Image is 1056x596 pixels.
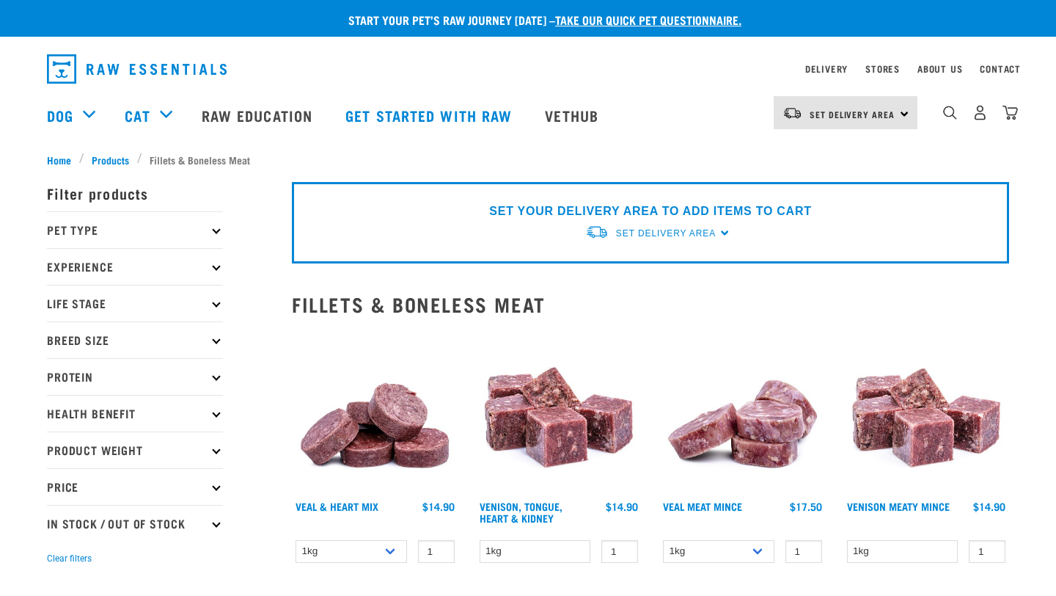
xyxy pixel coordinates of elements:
[47,104,73,126] a: Dog
[47,432,223,468] p: Product Weight
[969,540,1005,563] input: 1
[296,504,378,509] a: Veal & Heart Mix
[601,540,638,563] input: 1
[47,395,223,432] p: Health Benefit
[489,203,811,220] p: SET YOUR DELIVERY AREA TO ADD ITEMS TO CART
[47,152,71,167] span: Home
[659,327,826,494] img: 1160 Veal Meat Mince Medallions 01
[980,66,1021,71] a: Contact
[917,66,962,71] a: About Us
[84,152,137,167] a: Products
[47,552,92,565] button: Clear filters
[790,501,822,512] div: $17.50
[805,66,848,71] a: Delivery
[843,327,1010,494] img: 1117 Venison Meat Mince 01
[47,505,223,542] p: In Stock / Out Of Stock
[1002,105,1018,120] img: home-icon@2x.png
[555,16,741,23] a: take our quick pet questionnaire.
[47,152,79,167] a: Home
[585,225,609,240] img: van-moving.png
[865,66,900,71] a: Stores
[47,211,223,248] p: Pet Type
[47,285,223,321] p: Life Stage
[530,86,617,145] a: Vethub
[292,327,458,494] img: 1152 Veal Heart Medallions 01
[973,501,1005,512] div: $14.90
[972,105,988,120] img: user.png
[47,175,223,211] p: Filter products
[616,228,716,239] span: Set Delivery Area
[47,54,227,84] img: Raw Essentials Logo
[476,327,642,494] img: Pile Of Cubed Venison Tongue Mix For Pets
[47,248,223,285] p: Experience
[47,468,223,505] p: Price
[187,86,331,145] a: Raw Education
[422,501,455,512] div: $14.90
[125,104,150,126] a: Cat
[35,48,1021,90] nav: dropdown navigation
[418,540,455,563] input: 1
[943,106,957,120] img: home-icon-1@2x.png
[292,293,1009,316] h2: Fillets & Boneless Meat
[92,152,129,167] span: Products
[847,504,950,509] a: Venison Meaty Mince
[810,112,895,117] span: Set Delivery Area
[663,504,742,509] a: Veal Meat Mince
[782,106,802,120] img: van-moving.png
[785,540,822,563] input: 1
[47,358,223,395] p: Protein
[480,504,562,520] a: Venison, Tongue, Heart & Kidney
[606,501,638,512] div: $14.90
[331,86,530,145] a: Get started with Raw
[47,152,1009,167] nav: breadcrumbs
[47,321,223,358] p: Breed Size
